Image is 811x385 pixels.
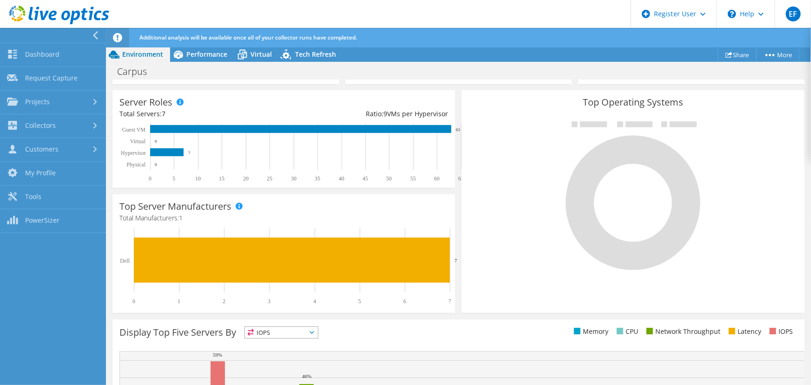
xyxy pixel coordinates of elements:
[313,298,316,305] text: 4
[126,161,145,168] text: Physical
[295,50,336,59] span: Tech Refresh
[155,162,157,167] text: 0
[213,352,222,358] text: 59%
[119,213,448,223] h4: Total Manufacturers:
[455,258,457,263] text: 7
[172,175,175,182] text: 5
[403,298,406,305] text: 6
[251,50,272,59] span: Virtual
[120,258,130,264] text: Dell
[268,298,270,305] text: 3
[178,298,180,305] text: 1
[386,175,392,182] text: 50
[122,126,145,133] text: Guest VM
[786,7,801,21] span: EF
[139,33,357,41] span: Additional analysis will be available once all of your collector runs have completed.
[315,175,320,182] text: 35
[113,66,161,77] h1: Carpus
[149,175,152,182] text: 0
[119,109,284,119] div: Total Servers:
[468,97,797,107] h3: Top Operating Systems
[383,109,387,118] span: 9
[339,175,344,182] text: 40
[728,10,736,18] svg: \n
[718,47,757,62] a: Share
[726,326,761,337] li: Latency
[243,175,249,182] text: 20
[434,175,440,182] text: 60
[195,175,201,182] text: 10
[302,373,311,379] text: 46%
[456,127,461,132] text: 63
[572,326,608,337] li: Memory
[179,213,183,222] span: 1
[756,47,799,62] a: More
[162,109,165,118] span: 7
[122,50,163,59] span: Environment
[410,175,416,182] text: 55
[132,298,135,305] text: 0
[267,175,272,182] text: 25
[644,326,720,337] li: Network Throughput
[155,139,157,144] text: 0
[358,298,361,305] text: 5
[284,109,448,119] div: Ratio: VMs per Hypervisor
[614,326,638,337] li: CPU
[186,50,227,59] span: Performance
[291,175,297,182] text: 30
[767,326,793,337] li: IOPS
[219,175,224,182] text: 15
[121,150,146,156] text: Hypervisor
[119,201,231,212] h3: Top Server Manufacturers
[130,138,146,145] text: Virtual
[188,151,191,155] text: 7
[363,175,368,182] text: 45
[448,298,451,305] text: 7
[119,97,172,107] h3: Server Roles
[223,298,225,305] text: 2
[245,327,318,338] span: IOPS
